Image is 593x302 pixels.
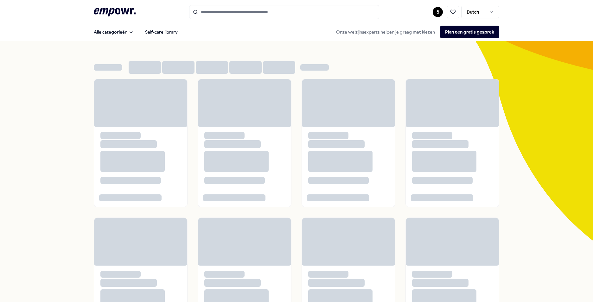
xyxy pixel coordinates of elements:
[189,5,379,19] input: Search for products, categories or subcategories
[140,26,183,38] a: Self-care library
[433,7,443,17] button: S
[89,26,139,38] button: Alle categorieën
[440,26,499,38] button: Plan een gratis gesprek
[89,26,183,38] nav: Main
[331,26,499,38] div: Onze welzijnsexperts helpen je graag met kiezen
